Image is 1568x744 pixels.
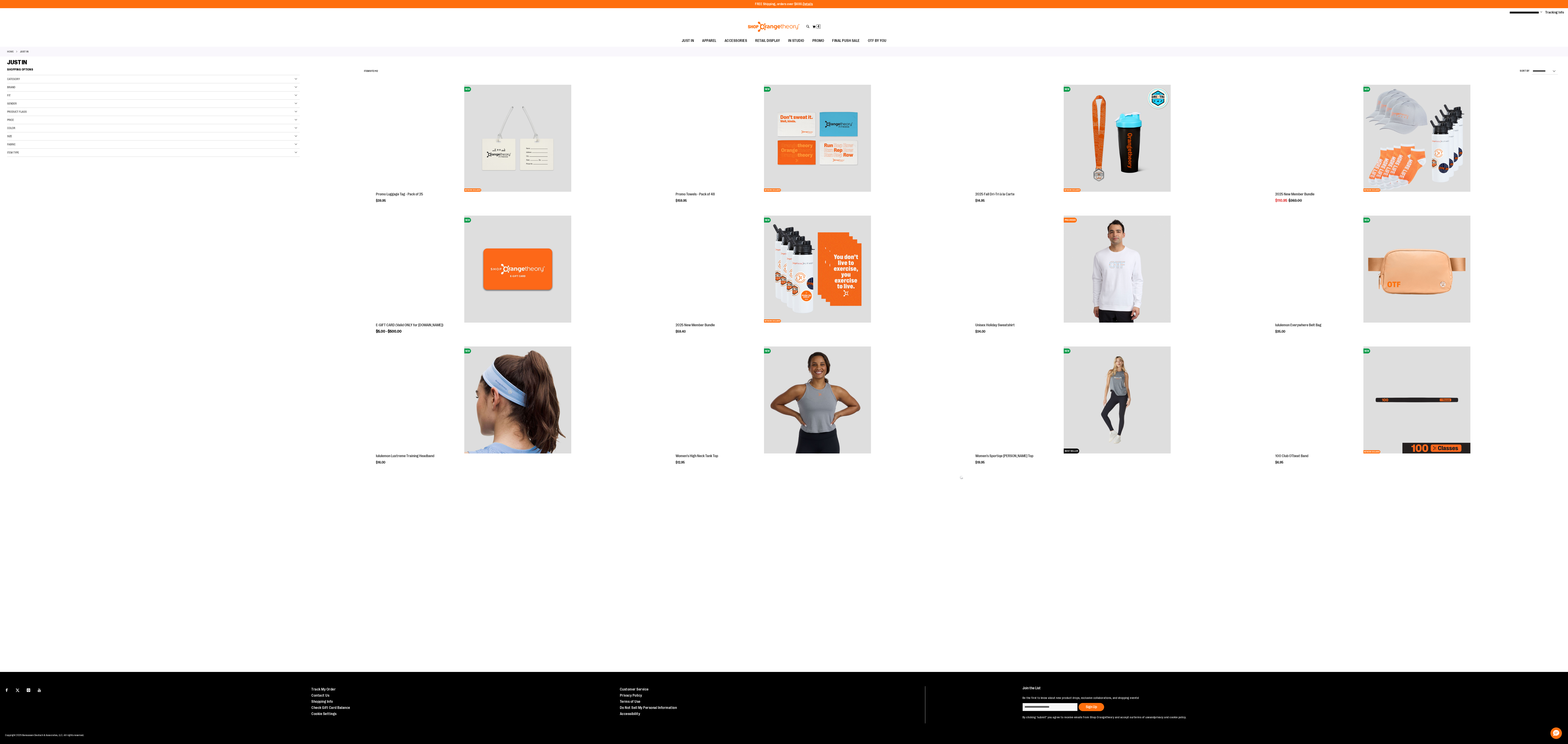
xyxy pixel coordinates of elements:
[7,143,16,146] span: Fabric
[371,70,372,72] span: 1
[1022,696,1539,700] p: Be the first to know about new product drops, exclusive collaborations, and shopping events!
[7,102,17,105] span: Gender
[1275,85,1559,192] a: 2025 New Member BundleNEWNETWORK EXCLUSIVE
[1134,716,1150,719] a: terms of use
[1273,214,1561,344] div: product
[1275,330,1286,333] span: $35.00
[1275,346,1559,454] a: Image of 100 Club OTbeat BandNEWNETWORK EXCLUSIVE
[764,319,781,323] span: NETWORK EXCLUSIVE
[1363,218,1370,223] span: NEW
[376,323,443,327] a: E-GIFT CARD (Valid ONLY for [DOMAIN_NAME])
[620,712,640,716] a: Accessibility
[864,36,891,46] a: OTF BY YOU
[7,66,300,75] strong: Shopping Options
[464,87,471,92] span: NEW
[676,216,959,323] a: 2025 New Member BundleNEWNETWORK EXCLUSIVE
[975,323,1015,327] a: Unisex Holiday Sweatshirt
[975,192,1015,196] a: 2025 Fall Dri-Tri à la Carte
[7,118,14,121] span: Price
[374,83,661,213] div: product
[702,36,716,45] span: APPAREL
[376,346,659,454] a: lululemon Luxtreme Training HeadbandNEW
[1079,703,1104,711] button: Sign Up
[7,94,11,97] span: Fit
[464,349,471,353] span: NEW
[376,461,386,464] span: $16.00
[1022,715,1539,719] p: By clicking "submit" you agree to receive emails from Shop Orangetheory and accept our and
[364,68,378,74] h2: Items to
[620,687,649,691] a: Customer Service
[764,349,771,353] span: NEW
[1275,323,1321,327] a: lululemon Everywhere Belt Bag
[1363,216,1470,323] img: lululemon Everywhere Belt Bag
[1273,83,1561,213] div: product
[7,110,27,113] span: Product Flags
[973,344,1261,475] div: product
[1275,454,1308,458] a: 100 Club OTbeat Band
[1064,346,1171,453] img: Women's Sportiqe Janie Tank Top
[764,188,781,192] span: NETWORK EXCLUSIVE
[7,135,12,138] span: Size
[788,36,804,45] span: IN STUDIO
[7,86,15,89] span: Brand
[784,36,808,46] a: IN STUDIO
[676,346,959,454] a: Image of Womens BB High Neck Tank GreyNEW
[464,188,481,192] span: NETWORK EXCLUSIVE
[868,36,886,45] span: OTF BY YOU
[764,218,771,223] span: NEW
[725,36,747,45] span: ACCESSORIES
[764,216,871,323] img: 2025 New Member Bundle
[1363,87,1370,92] span: NEW
[1154,716,1186,719] a: privacy and cookie policy.
[1064,85,1171,192] img: 2025 Fall Dri-Tri à la Carte
[764,87,771,92] span: NEW
[1540,10,1542,14] button: Account menu
[311,687,336,691] a: Track My Order
[1363,188,1380,192] span: NETWORK EXCLUSIVE
[1022,686,1539,694] h4: Join the List
[1275,216,1559,323] a: lululemon Everywhere Belt Bag NEW
[721,36,751,46] a: ACCESSORIES
[1064,87,1070,92] span: NEW
[7,126,15,130] span: Color
[698,36,721,46] a: APPAREL
[764,346,871,453] img: Image of Womens BB High Neck Tank Grey
[676,192,715,196] a: Promo Towels - Pack of 48
[1520,69,1530,73] label: Sort By
[747,22,800,32] img: Shop Orangetheory
[764,85,871,192] img: Promo Towels - Pack of 48
[973,214,1261,344] div: product
[678,36,698,45] a: JUST IN
[1288,198,1303,203] span: $363.00
[25,686,32,693] a: Visit our Instagram page
[1022,703,1078,711] input: enter email
[311,712,337,716] a: Cookie Settings
[464,216,571,323] img: E-GIFT CARD (Valid ONLY for ShopOrangetheory.com)
[620,706,677,710] a: Do Not Sell My Personal Information
[7,151,19,154] span: Item Type
[374,214,661,344] div: product
[676,330,686,333] span: $59.40
[16,688,19,692] img: Twitter
[1086,705,1097,709] span: Sign Up
[1064,349,1070,353] span: NEW
[812,36,824,45] span: PROMO
[311,699,333,704] a: Shopping Info
[751,36,784,46] a: RETAIL DISPLAY
[755,2,813,7] p: FREE Shipping, orders over $600.
[376,329,402,333] span: $5.00 - $500.00
[828,36,864,46] a: FINAL PUSH SALE
[674,344,961,475] div: product
[676,461,685,464] span: $12.95
[1064,449,1079,453] span: BEST SELLER
[975,85,1259,192] a: 2025 Fall Dri-Tri à la CarteNEWNETWORK EXCLUSIVE
[975,461,985,464] span: $19.95
[1545,10,1564,15] a: Tracking Info
[376,192,423,196] a: Promo Luggage Tag - Pack of 25
[674,214,961,344] div: product
[1363,349,1370,353] span: NEW
[374,344,661,475] div: product
[975,199,985,203] span: $14.95
[1064,218,1077,223] span: PREORDER
[464,85,571,192] img: Promo Luggage Tag - Pack of 25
